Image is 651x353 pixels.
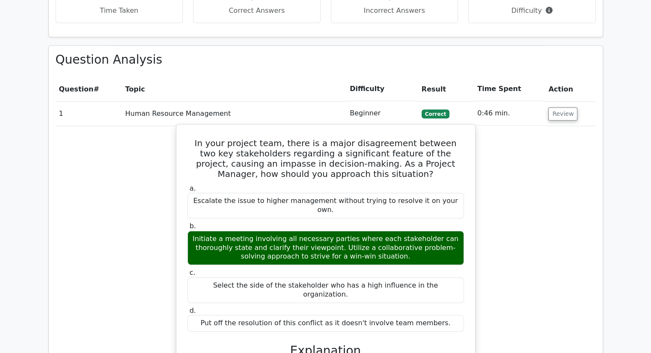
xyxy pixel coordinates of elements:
[59,85,94,93] span: Question
[418,77,474,101] th: Result
[346,101,418,126] td: Beginner
[187,193,464,218] div: Escalate the issue to higher management without trying to resolve it on your own.
[474,77,545,101] th: Time Spent
[187,231,464,265] div: Initiate a meeting involving all necessary parties where each stakeholder can thoroughly state an...
[548,107,577,121] button: Review
[190,222,196,230] span: b.
[346,77,418,101] th: Difficulty
[122,101,347,126] td: Human Resource Management
[422,109,449,118] span: Correct
[187,138,465,179] h5: In your project team, there is a major disagreement between two key stakeholders regarding a sign...
[545,77,595,101] th: Action
[56,77,122,101] th: #
[187,277,464,303] div: Select the side of the stakeholder who has a high influence in the organization.
[56,101,122,126] td: 1
[190,268,196,277] span: c.
[190,306,196,315] span: d.
[187,315,464,332] div: Put off the resolution of this conflict as it doesn't involve team members.
[476,6,589,16] p: Difficulty
[56,53,596,67] h3: Question Analysis
[200,6,313,16] p: Correct Answers
[122,77,347,101] th: Topic
[338,6,451,16] p: Incorrect Answers
[63,6,176,16] p: Time Taken
[474,101,545,126] td: 0:46 min.
[190,184,196,192] span: a.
